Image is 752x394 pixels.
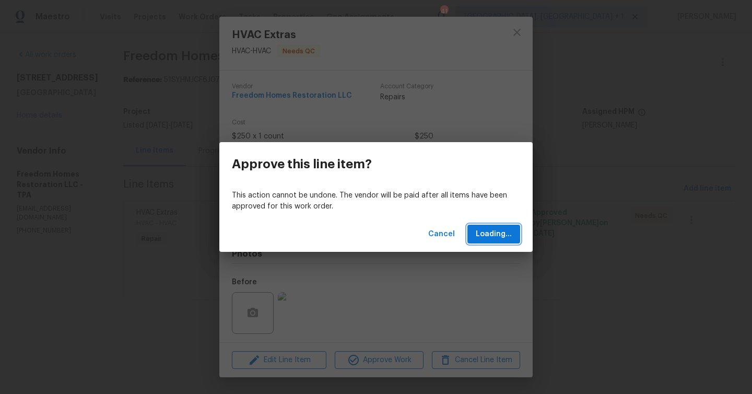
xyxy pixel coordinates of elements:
[467,225,520,244] button: Loading...
[424,225,459,244] button: Cancel
[476,228,512,241] span: Loading...
[232,190,520,212] p: This action cannot be undone. The vendor will be paid after all items have been approved for this...
[428,228,455,241] span: Cancel
[232,157,372,171] h3: Approve this line item?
